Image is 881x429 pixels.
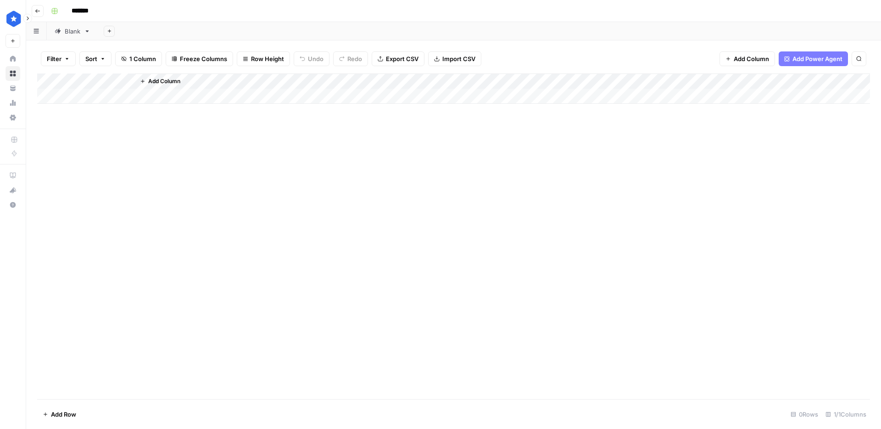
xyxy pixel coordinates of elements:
[47,22,98,40] a: Blank
[6,198,20,212] button: Help + Support
[787,407,822,422] div: 0 Rows
[47,54,61,63] span: Filter
[237,51,290,66] button: Row Height
[65,27,80,36] div: Blank
[115,51,162,66] button: 1 Column
[442,54,475,63] span: Import CSV
[251,54,284,63] span: Row Height
[37,407,82,422] button: Add Row
[180,54,227,63] span: Freeze Columns
[79,51,112,66] button: Sort
[6,183,20,198] button: What's new?
[85,54,97,63] span: Sort
[428,51,481,66] button: Import CSV
[136,75,184,87] button: Add Column
[41,51,76,66] button: Filter
[6,51,20,66] a: Home
[308,54,323,63] span: Undo
[779,51,848,66] button: Add Power Agent
[6,110,20,125] a: Settings
[294,51,329,66] button: Undo
[148,77,180,85] span: Add Column
[6,11,22,27] img: ConsumerAffairs Logo
[333,51,368,66] button: Redo
[372,51,424,66] button: Export CSV
[347,54,362,63] span: Redo
[166,51,233,66] button: Freeze Columns
[129,54,156,63] span: 1 Column
[734,54,769,63] span: Add Column
[6,168,20,183] a: AirOps Academy
[822,407,870,422] div: 1/1 Columns
[6,81,20,96] a: Your Data
[6,96,20,110] a: Usage
[719,51,775,66] button: Add Column
[386,54,418,63] span: Export CSV
[6,7,20,30] button: Workspace: ConsumerAffairs
[6,66,20,81] a: Browse
[51,410,76,419] span: Add Row
[792,54,842,63] span: Add Power Agent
